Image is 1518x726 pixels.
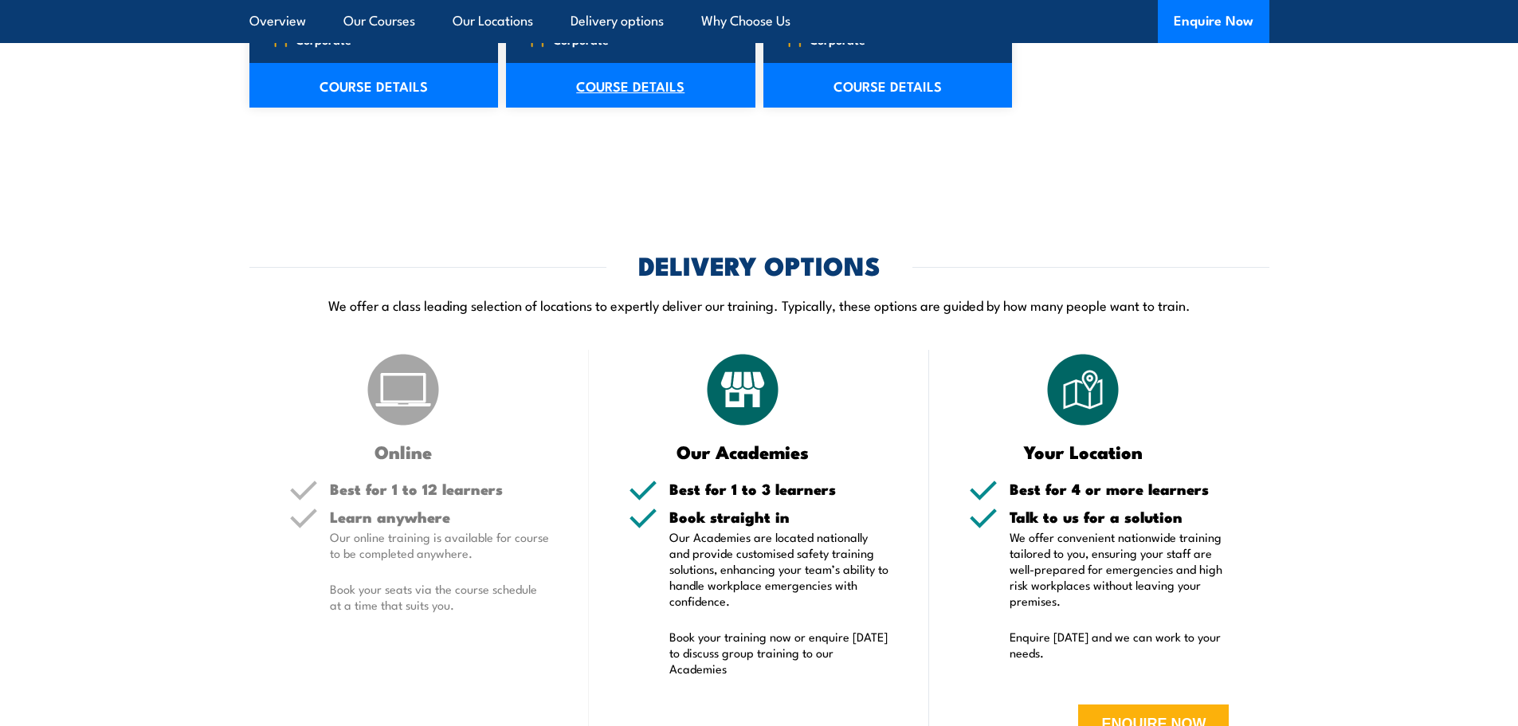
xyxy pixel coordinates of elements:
h3: Your Location [969,442,1198,461]
p: We offer convenient nationwide training tailored to you, ensuring your staff are well-prepared fo... [1010,529,1230,609]
h5: Best for 4 or more learners [1010,481,1230,496]
p: Book your training now or enquire [DATE] to discuss group training to our Academies [669,629,889,677]
h5: Best for 1 to 3 learners [669,481,889,496]
h5: Book straight in [669,509,889,524]
h3: Online [289,442,518,461]
h5: Best for 1 to 12 learners [330,481,550,496]
h5: Talk to us for a solution [1010,509,1230,524]
p: Enquire [DATE] and we can work to your needs. [1010,629,1230,661]
a: COURSE DETAILS [506,63,755,108]
p: Our Academies are located nationally and provide customised safety training solutions, enhancing ... [669,529,889,609]
p: We offer a class leading selection of locations to expertly deliver our training. Typically, thes... [249,296,1269,314]
p: Book your seats via the course schedule at a time that suits you. [330,581,550,613]
a: COURSE DETAILS [763,63,1013,108]
p: Our online training is available for course to be completed anywhere. [330,529,550,561]
h5: Learn anywhere [330,509,550,524]
h3: Our Academies [629,442,857,461]
a: COURSE DETAILS [249,63,499,108]
h2: DELIVERY OPTIONS [638,253,881,276]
